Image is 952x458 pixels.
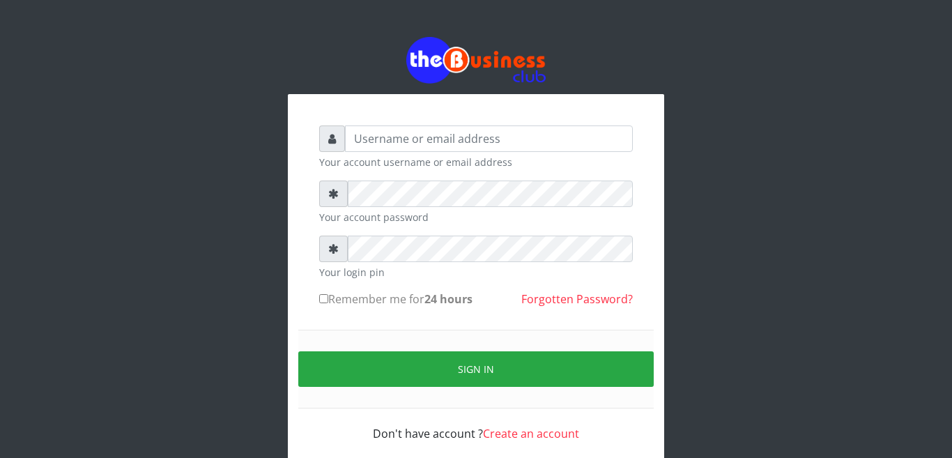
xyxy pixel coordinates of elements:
[424,291,473,307] b: 24 hours
[319,291,473,307] label: Remember me for
[319,210,633,224] small: Your account password
[521,291,633,307] a: Forgotten Password?
[298,351,654,387] button: Sign in
[319,294,328,303] input: Remember me for24 hours
[319,409,633,442] div: Don't have account ?
[319,265,633,280] small: Your login pin
[483,426,579,441] a: Create an account
[319,155,633,169] small: Your account username or email address
[345,125,633,152] input: Username or email address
